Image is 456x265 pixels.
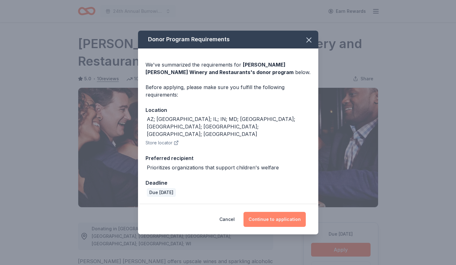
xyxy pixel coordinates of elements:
[147,188,176,197] div: Due [DATE]
[146,179,311,187] div: Deadline
[146,154,311,162] div: Preferred recipient
[146,83,311,98] div: Before applying, please make sure you fulfill the following requirements:
[147,164,279,171] div: Prioritizes organizations that support children's welfare
[146,139,179,147] button: Store locator
[146,106,311,114] div: Location
[219,212,235,227] button: Cancel
[138,31,318,48] div: Donor Program Requirements
[146,61,311,76] div: We've summarized the requirements for below.
[243,212,306,227] button: Continue to application
[147,115,311,138] div: AZ; [GEOGRAPHIC_DATA]; IL; IN; MD; [GEOGRAPHIC_DATA]; [GEOGRAPHIC_DATA]; [GEOGRAPHIC_DATA]; [GEOG...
